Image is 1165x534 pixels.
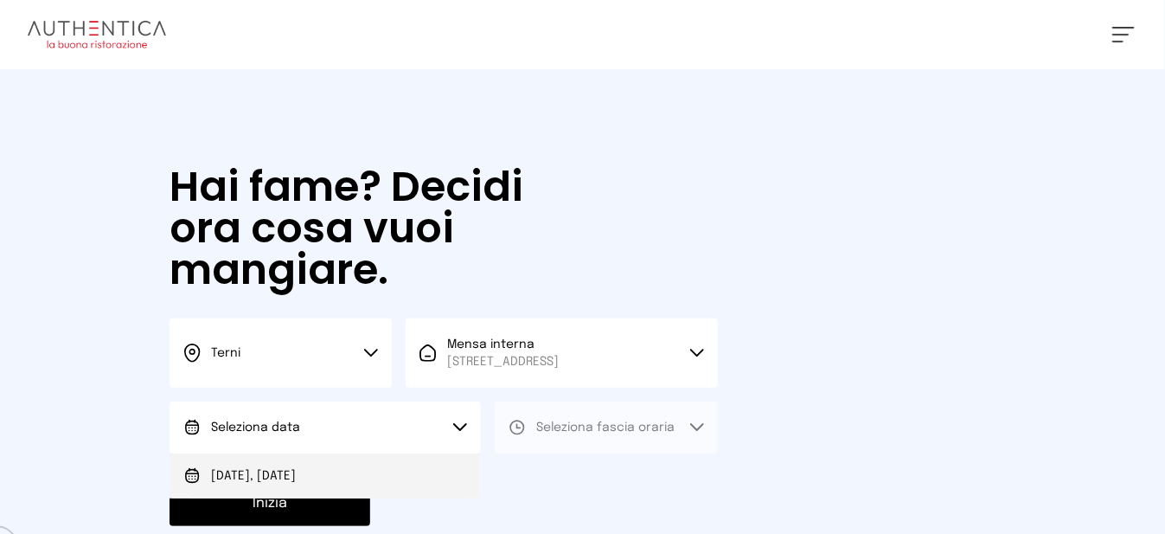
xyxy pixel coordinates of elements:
button: Inizia [170,481,370,526]
button: Seleziona fascia oraria [495,402,717,454]
button: Seleziona data [170,402,481,454]
span: Seleziona fascia oraria [536,421,675,434]
span: Seleziona data [211,421,300,434]
span: [DATE], [DATE] [211,467,296,485]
